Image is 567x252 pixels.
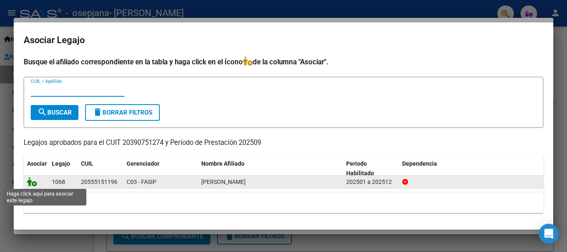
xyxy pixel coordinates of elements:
[93,109,152,116] span: Borrar Filtros
[24,56,543,67] h4: Busque el afiliado correspondiente en la tabla y haga click en el ícono de la columna "Asociar".
[399,155,544,182] datatable-header-cell: Dependencia
[31,105,78,120] button: Buscar
[127,160,159,167] span: Gerenciador
[52,160,70,167] span: Legajo
[343,155,399,182] datatable-header-cell: Periodo Habilitado
[346,177,396,187] div: 202501 a 202512
[201,179,246,185] span: ROLANDI LUCA
[539,224,559,244] div: Open Intercom Messenger
[52,179,65,185] span: 1068
[201,160,244,167] span: Nombre Afiliado
[85,104,160,121] button: Borrar Filtros
[49,155,78,182] datatable-header-cell: Legajo
[123,155,198,182] datatable-header-cell: Gerenciador
[78,155,123,182] datatable-header-cell: CUIL
[24,32,543,48] h2: Asociar Legajo
[24,192,543,213] div: 1 registros
[24,155,49,182] datatable-header-cell: Asociar
[27,160,47,167] span: Asociar
[127,179,156,185] span: C03 - FASIP
[93,107,103,117] mat-icon: delete
[81,177,117,187] div: 20555151196
[37,109,72,116] span: Buscar
[402,160,437,167] span: Dependencia
[346,160,374,176] span: Periodo Habilitado
[81,160,93,167] span: CUIL
[198,155,343,182] datatable-header-cell: Nombre Afiliado
[24,138,543,148] p: Legajos aprobados para el CUIT 20390751274 y Período de Prestación 202509
[37,107,47,117] mat-icon: search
